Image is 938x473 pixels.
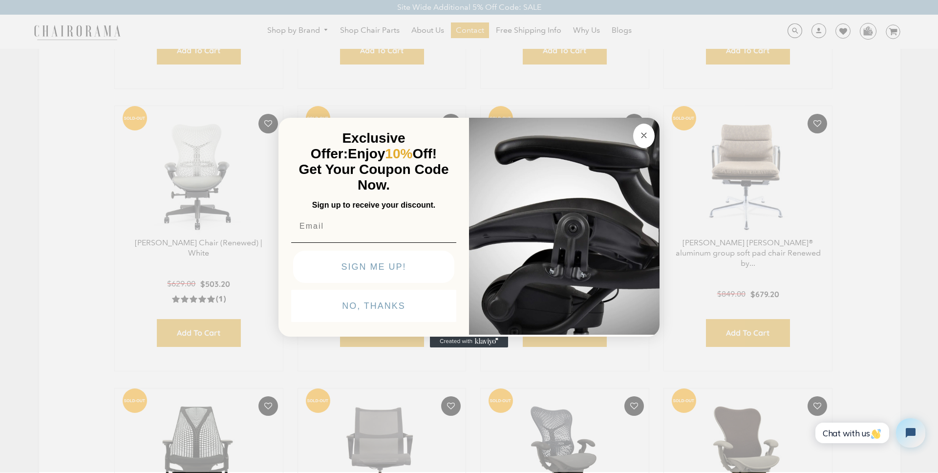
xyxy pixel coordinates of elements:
button: Close dialog [633,124,655,148]
iframe: Tidio Chat [805,410,934,456]
span: Exclusive Offer: [311,130,405,161]
span: Enjoy Off! [348,146,437,161]
img: 92d77583-a095-41f6-84e7-858462e0427a.jpeg [469,116,660,335]
input: Email [291,216,456,236]
img: underline [291,242,456,243]
span: Get Your Coupon Code Now. [299,162,449,193]
span: 10% [385,146,412,161]
a: Created with Klaviyo - opens in a new tab [430,336,508,347]
span: Sign up to receive your discount. [312,201,435,209]
button: NO, THANKS [291,290,456,322]
button: SIGN ME UP! [293,251,454,283]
